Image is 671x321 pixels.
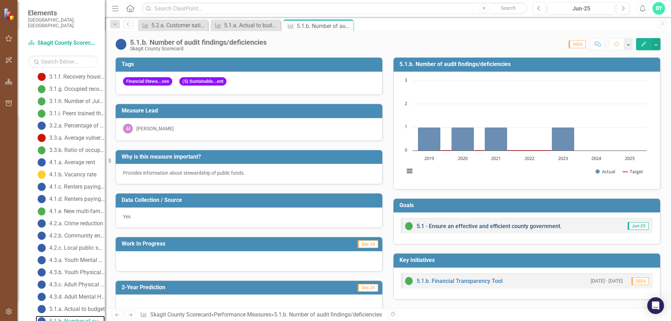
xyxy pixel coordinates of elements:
div: 5.1.b. Number of audit findings/deficiencies [297,22,352,30]
button: BY [652,2,665,15]
div: 5.1.b. Number of audit findings/deficiencies [274,311,382,318]
div: 4.2.b. Community engagement/support [49,233,105,239]
button: Search [491,3,526,13]
img: No Information [37,183,46,191]
a: 3.3.b. Ratio of occupied:available bed nights [36,145,105,156]
img: Below Plan [37,73,46,81]
img: No Information [37,256,46,264]
img: No Information [37,158,46,167]
span: Financial Stewa...ses [123,77,172,86]
span: Jun-25 [628,222,649,230]
text: 2022 [525,155,534,161]
a: 3.1.i. Peers trained through County-organized recovery coalition [36,108,105,119]
a: 4.3.d. Adult Mental Health [36,291,105,302]
a: 4.1.a. Average rent [36,157,95,168]
div: Skagit County Scorecard [130,46,267,51]
div: 4.3.d. Adult Mental Health [49,294,105,300]
img: No Information [37,244,46,252]
img: On Target [37,85,46,93]
button: View chart menu, Chart [405,166,414,176]
text: 2025 [625,155,635,161]
a: Skagit County Scorecard [28,39,98,47]
a: Performance Measures [214,311,271,318]
path: 2021, 1. Actual. [485,127,507,151]
a: 3.3.a. Average vulnerability score of placements from the Housing Interest Pool [36,132,105,144]
h3: Measure Lead [122,108,379,114]
div: 4.2.a. Crime reduction [49,220,103,227]
img: No Information [115,39,127,50]
a: 3.1.g. Occupied recovery housing beds/month [36,83,105,95]
div: 4.3.b. Youth Physical Activity [49,269,105,276]
span: Search [501,5,516,11]
a: 4.2.b. Community engagement/support [36,230,105,241]
img: No Information [37,219,46,228]
img: No Information [37,268,46,277]
text: 1 [405,123,407,130]
img: On Target [405,277,413,285]
path: 2023, 1. Actual. [552,127,575,151]
a: 5.2.a. Customer satisfaction survey [140,21,206,30]
text: 2021 [491,155,501,161]
text: 2024 [591,155,601,161]
div: 4.2.c. Local public safety trainings completed [49,245,105,251]
div: 3.1.i. Peers trained through County-organized recovery coalition [49,110,105,117]
span: 2024 [569,41,586,48]
h3: Key Initiatives [399,257,657,263]
div: 4.1.a. Average rent [49,159,95,166]
span: (5) Sustainable...ent [179,77,226,86]
div: 4.3.c. Adult Physical Activity [49,282,105,288]
h3: Work In Progress [122,241,295,247]
text: 2 [405,100,407,107]
div: 5.2.a. Customer satisfaction survey [151,21,206,30]
a: 3.1.f. Recovery housing beds [36,71,105,82]
a: 5.1.b. Financial Transparency Tool [417,278,503,284]
text: 2019 [424,155,434,161]
img: No Information [37,195,46,203]
div: 3.2.a. Percentage of inmates receiving MOUD/[PERSON_NAME] while in custody [49,123,105,129]
div: » » [140,311,383,319]
h3: Why is this measure important? [122,154,379,160]
img: No Information [37,122,46,130]
text: 2023 [558,155,568,161]
img: No Information [37,232,46,240]
svg: Interactive chart [401,77,650,182]
img: On Target [37,207,46,216]
h3: 2-Year Prediction [122,284,295,291]
div: 4.1.b. Vacancy rate [49,172,96,178]
text: 3 [405,77,407,83]
img: No Information [37,280,46,289]
div: Provides information about stewardship of public funds. [123,169,375,176]
h3: Tags [122,61,379,67]
small: [GEOGRAPHIC_DATA], [GEOGRAPHIC_DATA] [28,17,98,29]
img: No Information [37,293,46,301]
img: On Target [37,97,46,105]
a: 4.3.a. Youth Mental Health [36,255,105,266]
button: Show Target [623,168,643,175]
path: 2020, 1. Actual. [452,127,474,151]
div: Yes [123,213,375,220]
path: 2019, 1. Actual. [418,127,441,151]
span: 2024 [632,277,649,285]
div: 4.1.d. Renters paying 50%+ of income on shelter [49,196,105,202]
a: 3.2.a. Percentage of inmates receiving MOUD/[PERSON_NAME] while in custody [36,120,105,131]
div: Chart. Highcharts interactive chart. [401,77,653,182]
input: Search ClearPoint... [142,2,527,15]
div: 3.3.b. Ratio of occupied:available bed nights [49,147,105,153]
img: On Target [37,109,46,118]
img: Below Plan [37,134,46,142]
a: 5.1.a. Actual to budget [36,304,105,315]
div: 4.3.a. Youth Mental Health [49,257,105,263]
a: 4.2.c. Local public safety trainings completed [36,242,105,254]
div: 4.1.e. New multi-family units [49,208,105,214]
a: 3.1.h. Number of Julota spokes, including ACH hub [36,96,105,107]
a: 4.1.c. Renters paying 30%+ of income on shelter [36,181,105,192]
div: Jun-25 [550,5,612,13]
a: 4.2.a. Crime reduction [36,218,103,229]
button: Jun-25 [548,2,615,15]
div: Open Intercom Messenger [647,297,664,314]
div: 3.1.h. Number of Julota spokes, including ACH hub [49,98,105,104]
button: Show Actual [596,168,615,175]
img: On Target [37,146,46,154]
span: Elements [28,9,98,17]
img: On Target [405,222,413,230]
